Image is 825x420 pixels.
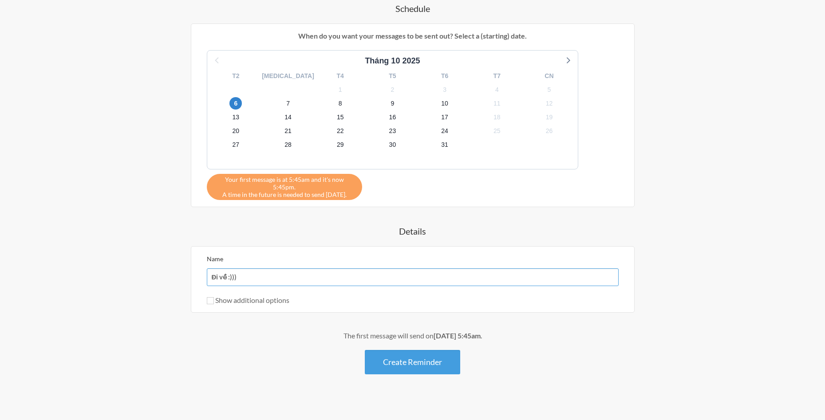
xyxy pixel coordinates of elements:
label: Show additional options [207,296,289,304]
div: CN [523,69,576,83]
span: Thứ Sáu, 14 tháng 11, 2025 [282,111,294,124]
h4: Schedule [155,2,670,15]
span: Thứ Hai, 17 tháng 11, 2025 [438,111,451,124]
span: Thứ Tư, 26 tháng 11, 2025 [543,125,555,137]
span: Thứ Năm, 20 tháng 11, 2025 [229,125,242,137]
span: Your first message is at 5:45am and it's now 5:45pm. [213,176,355,191]
span: Chủ Nhật, 9 tháng 11, 2025 [386,97,399,110]
p: When do you want your messages to be sent out? Select a (starting) date. [198,31,628,41]
label: Name [207,255,223,263]
span: Thứ Bảy, 8 tháng 11, 2025 [334,97,347,110]
span: Thứ Bảy, 1 tháng 11, 2025 [334,83,347,96]
span: Thứ Ba, 11 tháng 11, 2025 [491,97,503,110]
span: Chủ Nhật, 16 tháng 11, 2025 [386,111,399,124]
span: Thứ Ba, 18 tháng 11, 2025 [491,111,503,124]
span: Thứ Tư, 5 tháng 11, 2025 [543,83,555,96]
span: Thứ Ba, 4 tháng 11, 2025 [491,83,503,96]
div: T5 [367,69,419,83]
span: Thứ Bảy, 22 tháng 11, 2025 [334,125,347,137]
span: Thứ Tư, 19 tháng 11, 2025 [543,111,555,124]
span: Thứ Bảy, 15 tháng 11, 2025 [334,111,347,124]
div: T4 [314,69,367,83]
div: A time in the future is needed to send [DATE]. [207,174,362,200]
span: Thứ Năm, 13 tháng 11, 2025 [229,111,242,124]
h4: Details [155,225,670,237]
span: Thứ Hai, 24 tháng 11, 2025 [438,125,451,137]
div: T7 [471,69,523,83]
div: The first message will send on . [155,330,670,341]
div: T2 [210,69,262,83]
span: Thứ Hai, 3 tháng 11, 2025 [438,83,451,96]
strong: [DATE] 5:45am [434,331,481,340]
input: Show additional options [207,297,214,304]
span: Thứ Năm, 6 tháng 11, 2025 [229,97,242,110]
div: [MEDICAL_DATA] [262,69,314,83]
span: Chủ Nhật, 23 tháng 11, 2025 [386,125,399,137]
span: Thứ Sáu, 28 tháng 11, 2025 [282,139,294,151]
button: Create Reminder [365,350,460,374]
input: We suggest a 2 to 4 word name [207,268,619,286]
div: T6 [418,69,471,83]
span: Chủ Nhật, 30 tháng 11, 2025 [386,139,399,151]
span: Thứ Sáu, 21 tháng 11, 2025 [282,125,294,137]
span: Thứ Sáu, 7 tháng 11, 2025 [282,97,294,110]
span: Thứ Năm, 27 tháng 11, 2025 [229,139,242,151]
span: Chủ Nhật, 2 tháng 11, 2025 [386,83,399,96]
div: Tháng 10 2025 [361,55,423,67]
span: Thứ Hai, 1 tháng 12, 2025 [438,139,451,151]
span: Thứ Ba, 25 tháng 11, 2025 [491,125,503,137]
span: Thứ Hai, 10 tháng 11, 2025 [438,97,451,110]
span: Thứ Bảy, 29 tháng 11, 2025 [334,139,347,151]
span: Thứ Tư, 12 tháng 11, 2025 [543,97,555,110]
